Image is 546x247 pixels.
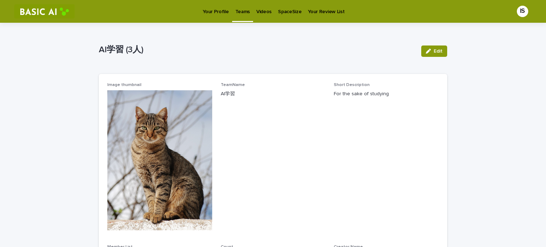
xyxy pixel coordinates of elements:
img: RtIB8pj2QQiOZo6waziI [14,4,75,18]
span: Short Description [334,83,370,87]
div: IS [517,6,528,17]
button: Edit [421,45,447,57]
span: TeamName [221,83,245,87]
p: AI学習 (3人) [99,45,416,55]
span: Image thumbnail [107,83,141,87]
p: AI学習 [221,90,326,98]
img: 4WGQAQEKdGwxkuMhcdWnTDD2FE0alulwQzVeeWIri3k [107,90,212,230]
span: Edit [434,49,443,54]
p: For the sake of studying [334,90,439,98]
